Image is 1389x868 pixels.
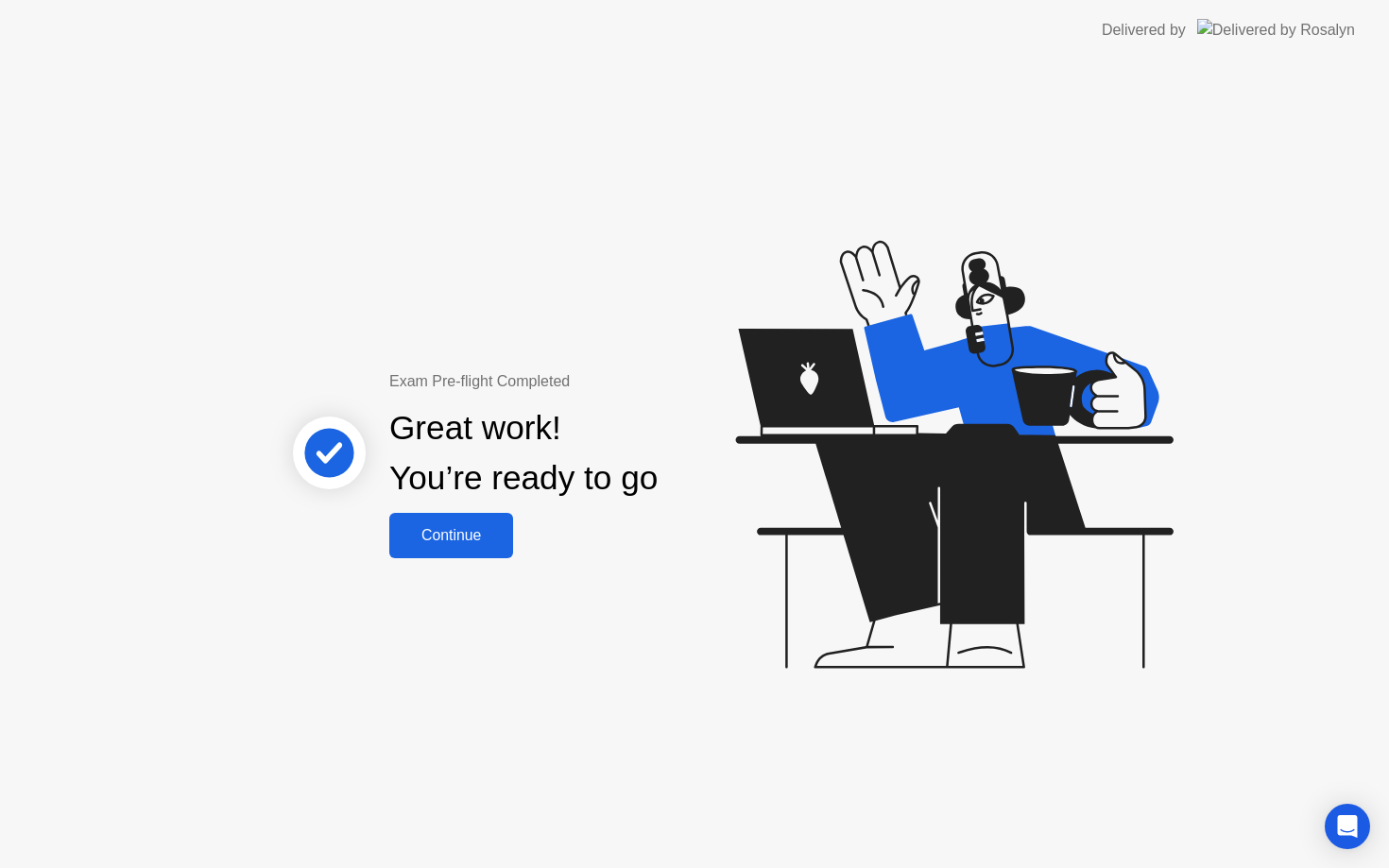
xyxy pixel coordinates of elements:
[1325,804,1370,849] div: Open Intercom Messenger
[395,527,507,544] div: Continue
[389,403,658,503] div: Great work! You’re ready to go
[389,513,513,558] button: Continue
[389,370,780,393] div: Exam Pre-flight Completed
[1102,19,1186,42] div: Delivered by
[1197,19,1355,41] img: Delivered by Rosalyn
